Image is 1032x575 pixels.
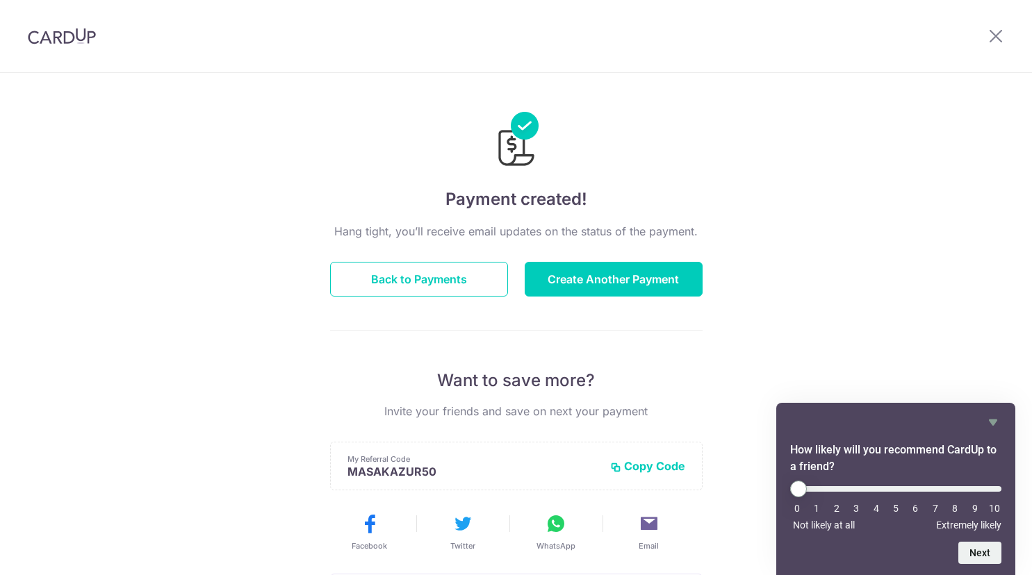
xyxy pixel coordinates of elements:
[830,503,844,514] li: 2
[988,503,1001,514] li: 10
[494,112,539,170] img: Payments
[515,512,597,551] button: WhatsApp
[347,465,599,478] p: MASAKAZUR50
[330,369,703,392] p: Want to save more?
[790,503,804,514] li: 0
[889,503,903,514] li: 5
[610,459,685,473] button: Copy Code
[936,519,1001,531] span: Extremely likely
[985,414,1001,431] button: Hide survey
[948,503,962,514] li: 8
[793,519,855,531] span: Not likely at all
[347,453,599,465] p: My Referral Code
[525,262,703,297] button: Create Another Payment
[330,223,703,240] p: Hang tight, you’ll receive email updates on the status of the payment.
[849,503,863,514] li: 3
[28,28,96,44] img: CardUp
[422,512,504,551] button: Twitter
[790,442,1001,475] h2: How likely will you recommend CardUp to a friend? Select an option from 0 to 10, with 0 being Not...
[329,512,411,551] button: Facebook
[958,542,1001,564] button: Next question
[450,540,475,551] span: Twitter
[928,503,942,514] li: 7
[537,540,575,551] span: WhatsApp
[968,503,982,514] li: 9
[790,414,1001,564] div: How likely will you recommend CardUp to a friend? Select an option from 0 to 10, with 0 being Not...
[330,403,703,419] p: Invite your friends and save on next your payment
[330,187,703,212] h4: Payment created!
[352,540,387,551] span: Facebook
[869,503,883,514] li: 4
[608,512,690,551] button: Email
[790,481,1001,531] div: How likely will you recommend CardUp to a friend? Select an option from 0 to 10, with 0 being Not...
[908,503,922,514] li: 6
[330,262,508,297] button: Back to Payments
[810,503,824,514] li: 1
[639,540,659,551] span: Email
